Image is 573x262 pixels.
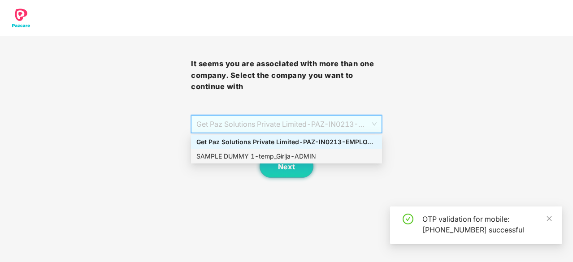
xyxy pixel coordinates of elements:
button: Next [260,155,313,178]
h3: It seems you are associated with more than one company. Select the company you want to continue with [191,58,382,93]
span: close [546,215,552,222]
div: OTP validation for mobile: [PHONE_NUMBER] successful [422,214,551,235]
span: check-circle [403,214,413,224]
div: SAMPLE DUMMY 1 - temp_Girija - ADMIN [196,151,377,161]
div: Get Paz Solutions Private Limited - PAZ-IN0213 - EMPLOYEE [196,137,377,147]
span: Next [278,163,295,171]
span: Get Paz Solutions Private Limited - PAZ-IN0213 - EMPLOYEE [196,116,377,133]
